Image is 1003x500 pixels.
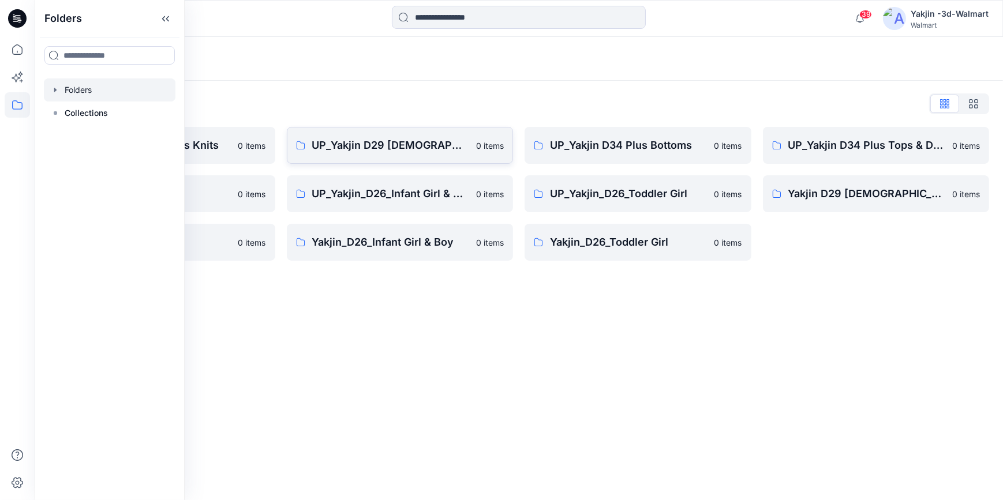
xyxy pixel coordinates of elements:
[763,175,990,212] a: Yakjin D29 [DEMOGRAPHIC_DATA] Sleepwear0 items
[238,140,266,152] p: 0 items
[238,188,266,200] p: 0 items
[550,137,708,153] p: UP_Yakjin D34 Plus Bottoms
[476,188,504,200] p: 0 items
[525,127,751,164] a: UP_Yakjin D34 Plus Bottoms0 items
[238,236,266,249] p: 0 items
[952,140,980,152] p: 0 items
[476,140,504,152] p: 0 items
[287,127,514,164] a: UP_Yakjin D29 [DEMOGRAPHIC_DATA] Sleep0 items
[312,186,470,202] p: UP_Yakjin_D26_Infant Girl & Boy
[476,236,504,249] p: 0 items
[550,234,708,250] p: Yakjin_D26_Toddler Girl
[788,186,946,202] p: Yakjin D29 [DEMOGRAPHIC_DATA] Sleepwear
[788,137,946,153] p: UP_Yakjin D34 Plus Tops & Dresses
[714,236,742,249] p: 0 items
[312,137,470,153] p: UP_Yakjin D29 [DEMOGRAPHIC_DATA] Sleep
[525,224,751,261] a: Yakjin_D26_Toddler Girl0 items
[65,106,108,120] p: Collections
[952,188,980,200] p: 0 items
[525,175,751,212] a: UP_Yakjin_D26_Toddler Girl0 items
[763,127,990,164] a: UP_Yakjin D34 Plus Tops & Dresses0 items
[911,7,989,21] div: Yakjin -3d-Walmart
[911,21,989,29] div: Walmart
[883,7,906,30] img: avatar
[550,186,708,202] p: UP_Yakjin_D26_Toddler Girl
[287,224,514,261] a: Yakjin_D26_Infant Girl & Boy0 items
[714,188,742,200] p: 0 items
[859,10,872,19] span: 39
[312,234,470,250] p: Yakjin_D26_Infant Girl & Boy
[714,140,742,152] p: 0 items
[287,175,514,212] a: UP_Yakjin_D26_Infant Girl & Boy0 items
